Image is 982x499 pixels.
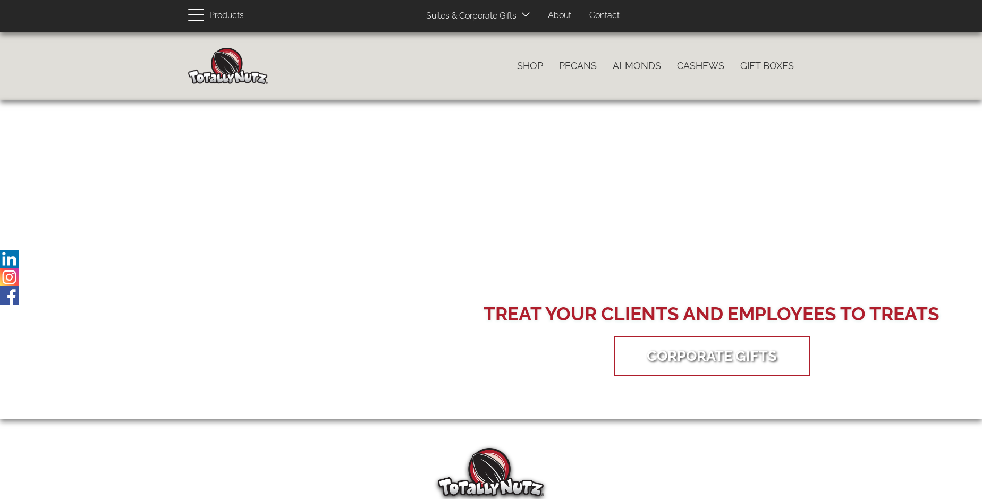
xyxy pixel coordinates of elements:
[209,8,244,23] span: Products
[732,55,802,77] a: Gift Boxes
[669,55,732,77] a: Cashews
[188,48,268,84] img: Home
[551,55,605,77] a: Pecans
[631,339,793,373] a: Corporate Gifts
[581,5,628,26] a: Contact
[418,6,520,27] a: Suites & Corporate Gifts
[605,55,669,77] a: Almonds
[484,301,939,327] div: Treat your Clients and Employees to Treats
[540,5,579,26] a: About
[509,55,551,77] a: Shop
[438,448,544,496] img: Totally Nutz Logo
